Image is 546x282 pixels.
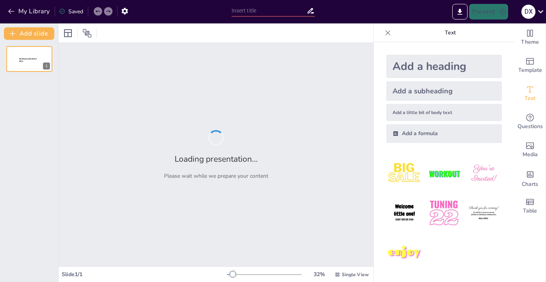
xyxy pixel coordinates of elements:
button: Export to PowerPoint [452,4,467,20]
button: My Library [6,5,53,18]
button: Present [469,4,508,20]
img: 5.jpeg [426,195,462,231]
span: Sendsteps presentation editor [19,58,37,62]
div: Add text boxes [514,80,546,108]
div: Get real-time input from your audience [514,108,546,136]
div: Add a formula [386,124,502,143]
div: Layout [62,27,74,39]
img: 2.jpeg [426,155,462,192]
span: Theme [521,38,539,46]
img: 3.jpeg [466,155,502,192]
div: 32 % [310,271,328,278]
span: Questions [517,122,543,131]
button: D X [521,4,535,20]
div: Saved [59,8,83,15]
span: Text [525,94,535,103]
span: Table [523,207,537,215]
div: Add ready made slides [514,52,546,80]
span: Charts [522,180,538,189]
div: Add images, graphics, shapes or video [514,136,546,164]
img: 4.jpeg [386,195,423,231]
div: 1 [6,46,52,72]
h2: Loading presentation... [175,153,258,164]
div: D X [521,5,535,19]
img: 7.jpeg [386,235,423,271]
span: Single View [342,271,369,278]
button: Add slide [4,27,54,40]
div: Add a little bit of body text [386,104,502,121]
div: 1 [43,62,50,70]
img: 1.jpeg [386,155,423,192]
span: Position [82,29,92,38]
div: Add a heading [386,55,502,78]
div: Add a subheading [386,81,502,101]
span: Media [523,150,538,159]
div: Add charts and graphs [514,164,546,192]
img: 6.jpeg [466,195,502,231]
div: Slide 1 / 1 [62,271,227,278]
div: Add a table [514,192,546,220]
input: Insert title [232,5,307,16]
span: Template [518,66,542,75]
div: Change the overall theme [514,23,546,52]
p: Text [394,23,507,42]
p: Please wait while we prepare your content [164,172,268,180]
